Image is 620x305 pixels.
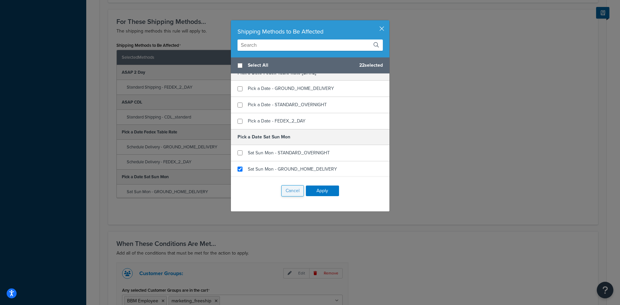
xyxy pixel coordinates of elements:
span: Pick a Date - GROUND_HOME_DELIVERY [248,85,334,92]
span: Sat Sun Mon - STANDARD_OVERNIGHT [248,149,330,156]
h5: Pick a Date Sat Sun Mon [231,129,389,145]
span: Pick a Date - STANDARD_OVERNIGHT [248,101,327,108]
button: Cancel [281,185,304,196]
div: 22 selected [231,57,389,74]
button: Apply [306,186,339,196]
span: Sat Sun Mon - GROUND_HOME_DELIVERY [248,166,337,173]
div: Shipping Methods to Be Affected [238,27,383,36]
span: Select All [248,61,354,70]
span: Pick a Date - FEDEX_2_DAY [248,117,306,124]
input: Search [238,39,383,51]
